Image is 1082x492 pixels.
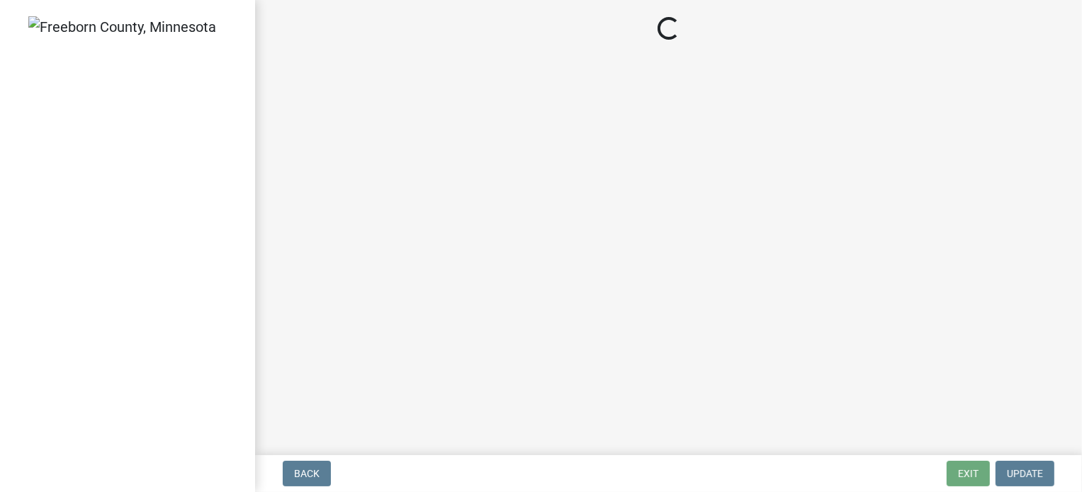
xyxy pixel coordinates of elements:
span: Back [294,468,320,479]
span: Update [1007,468,1043,479]
button: Update [996,461,1054,486]
img: Freeborn County, Minnesota [28,16,216,38]
button: Exit [947,461,990,486]
button: Back [283,461,331,486]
